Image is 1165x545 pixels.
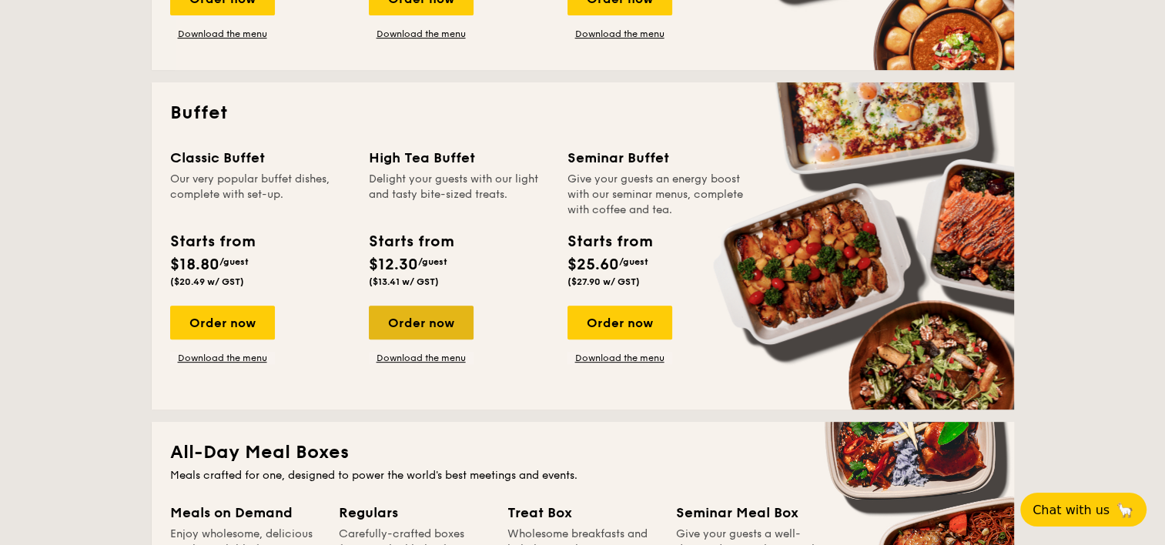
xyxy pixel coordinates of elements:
[170,352,275,364] a: Download the menu
[369,28,474,40] a: Download the menu
[170,440,996,465] h2: All-Day Meal Boxes
[339,502,489,523] div: Regulars
[567,147,748,169] div: Seminar Buffet
[369,276,439,287] span: ($13.41 w/ GST)
[567,28,672,40] a: Download the menu
[369,306,474,339] div: Order now
[170,468,996,483] div: Meals crafted for one, designed to power the world's best meetings and events.
[567,230,651,253] div: Starts from
[170,28,275,40] a: Download the menu
[619,256,648,267] span: /guest
[676,502,826,523] div: Seminar Meal Box
[567,306,672,339] div: Order now
[170,101,996,125] h2: Buffet
[369,172,549,218] div: Delight your guests with our light and tasty bite-sized treats.
[170,256,219,274] span: $18.80
[369,352,474,364] a: Download the menu
[418,256,447,267] span: /guest
[369,230,453,253] div: Starts from
[170,276,244,287] span: ($20.49 w/ GST)
[219,256,249,267] span: /guest
[567,172,748,218] div: Give your guests an energy boost with our seminar menus, complete with coffee and tea.
[567,276,640,287] span: ($27.90 w/ GST)
[1020,493,1147,527] button: Chat with us🦙
[369,147,549,169] div: High Tea Buffet
[170,230,254,253] div: Starts from
[170,172,350,218] div: Our very popular buffet dishes, complete with set-up.
[1033,503,1110,517] span: Chat with us
[369,256,418,274] span: $12.30
[507,502,658,523] div: Treat Box
[567,256,619,274] span: $25.60
[170,306,275,339] div: Order now
[1116,501,1134,519] span: 🦙
[567,352,672,364] a: Download the menu
[170,147,350,169] div: Classic Buffet
[170,502,320,523] div: Meals on Demand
